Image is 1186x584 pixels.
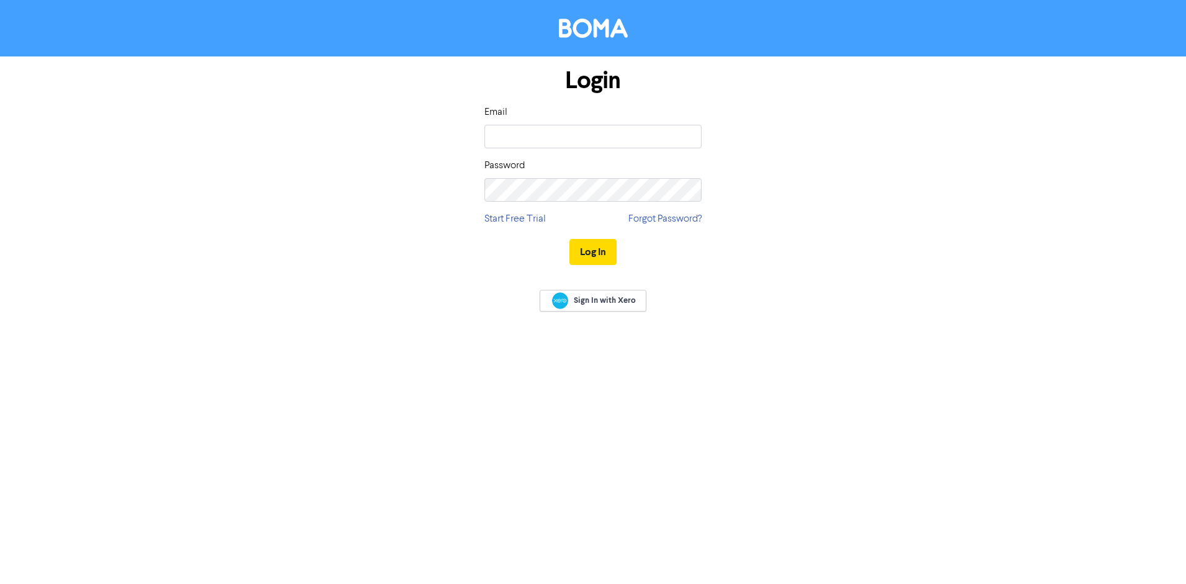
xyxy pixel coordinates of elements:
[628,212,702,227] a: Forgot Password?
[484,158,525,173] label: Password
[540,290,646,312] a: Sign In with Xero
[552,292,568,309] img: Xero logo
[559,19,628,38] img: BOMA Logo
[484,105,507,120] label: Email
[574,295,636,306] span: Sign In with Xero
[484,212,546,227] a: Start Free Trial
[484,66,702,95] h1: Login
[569,239,617,265] button: Log In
